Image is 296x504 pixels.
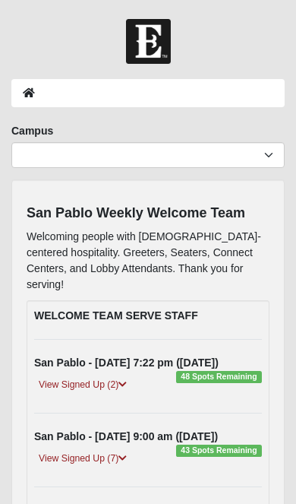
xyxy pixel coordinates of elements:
[126,19,171,64] img: Church of Eleven22 Logo
[34,430,218,442] strong: San Pablo - [DATE] 9:00 am ([DATE])
[34,357,219,369] strong: San Pablo - [DATE] 7:22 pm ([DATE])
[34,377,131,393] a: View Signed Up (2)
[176,371,262,383] span: 48 Spots Remaining
[11,123,53,138] label: Campus
[176,445,262,457] span: 43 Spots Remaining
[27,229,269,293] p: Welcoming people with [DEMOGRAPHIC_DATA]-centered hospitality. Greeters, Seaters, Connect Centers...
[34,451,131,467] a: View Signed Up (7)
[34,309,198,322] strong: WELCOME TEAM SERVE STAFF
[27,205,269,222] h4: San Pablo Weekly Welcome Team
